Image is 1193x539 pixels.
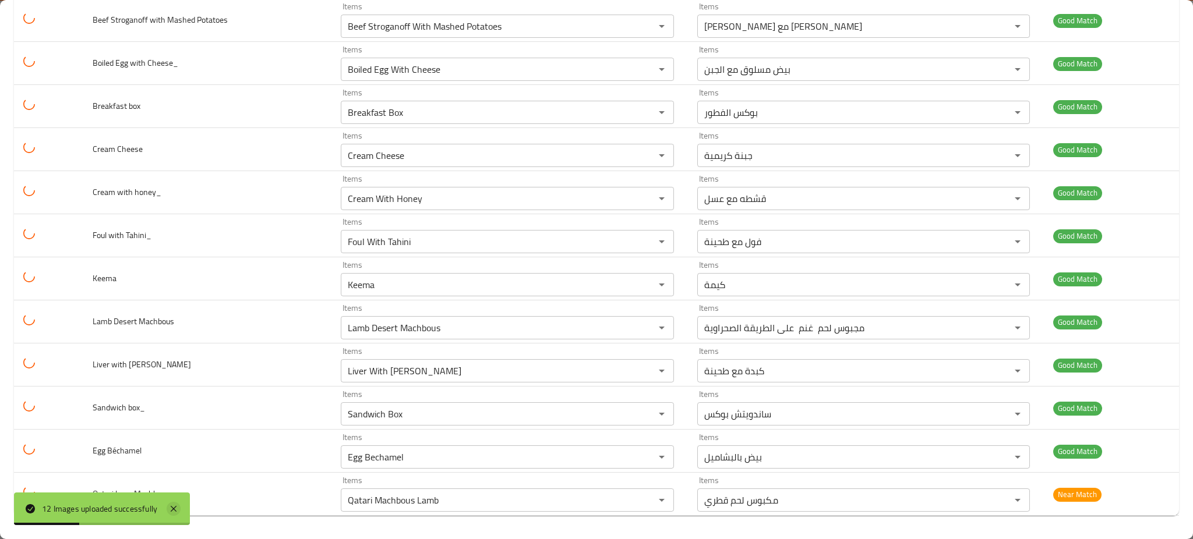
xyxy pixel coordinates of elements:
[93,271,117,286] span: Keema
[654,61,670,77] button: Open
[1053,445,1102,458] span: Good Match
[654,449,670,465] button: Open
[1010,61,1026,77] button: Open
[654,233,670,250] button: Open
[1053,100,1102,114] span: Good Match
[93,185,161,200] span: Cream with honey_
[1010,190,1026,207] button: Open
[1053,402,1102,415] span: Good Match
[1010,320,1026,336] button: Open
[654,18,670,34] button: Open
[654,406,670,422] button: Open
[93,443,142,458] span: Egg Béchamel
[93,55,178,70] span: Boiled Egg with Cheese_
[1053,488,1102,501] span: Near Match
[93,314,174,329] span: Lamb Desert Machbous
[1053,57,1102,70] span: Good Match
[1053,315,1102,329] span: Good Match
[93,98,140,114] span: Breakfast box
[1053,186,1102,200] span: Good Match
[654,147,670,164] button: Open
[654,320,670,336] button: Open
[93,141,143,157] span: Cream Cheese
[1010,276,1026,293] button: Open
[1010,449,1026,465] button: Open
[654,276,670,293] button: Open
[654,363,670,379] button: Open
[1053,272,1102,286] span: Good Match
[654,492,670,508] button: Open
[1010,147,1026,164] button: Open
[1010,104,1026,120] button: Open
[93,12,228,27] span: Beef Stroganoff with Mashed Potatoes
[1010,363,1026,379] button: Open
[1053,143,1102,157] span: Good Match
[654,190,670,207] button: Open
[1010,492,1026,508] button: Open
[1053,229,1102,243] span: Good Match
[1010,18,1026,34] button: Open
[654,104,670,120] button: Open
[42,502,157,515] div: 12 Images uploaded successfully
[1010,406,1026,422] button: Open
[93,357,191,372] span: Liver with [PERSON_NAME]
[93,228,151,243] span: Foul with Tahini_
[93,400,145,415] span: Sandwich box_
[1053,359,1102,372] span: Good Match
[1010,233,1026,250] button: Open
[1053,14,1102,27] span: Good Match
[93,486,175,501] span: Qatari lamp Machbous_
